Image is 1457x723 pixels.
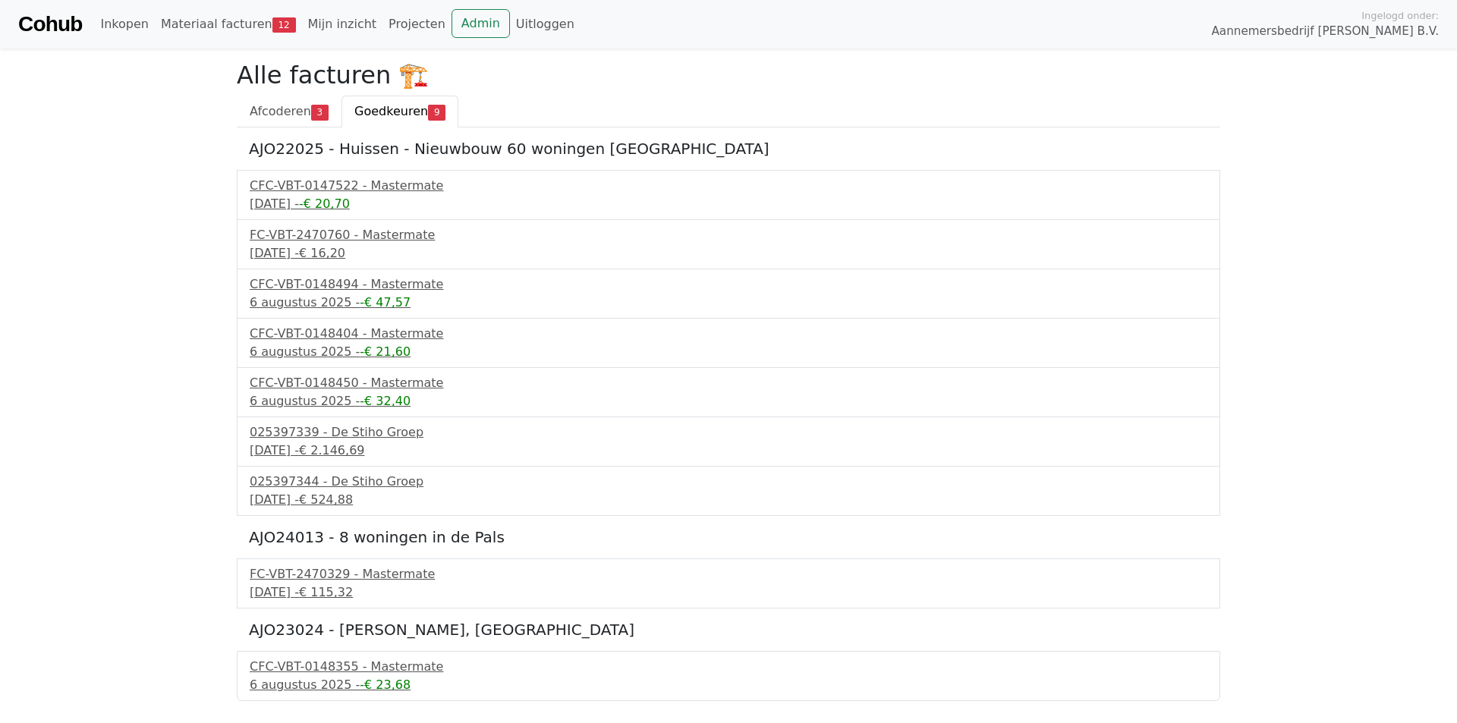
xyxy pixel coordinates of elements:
div: 6 augustus 2025 - [250,392,1207,410]
span: -€ 23,68 [360,677,411,692]
div: [DATE] - [250,583,1207,602]
span: € 16,20 [299,246,345,260]
div: [DATE] - [250,195,1207,213]
span: € 2.146,69 [299,443,365,457]
h5: AJO22025 - Huissen - Nieuwbouw 60 woningen [GEOGRAPHIC_DATA] [249,140,1208,158]
div: 025397339 - De Stiho Groep [250,423,1207,442]
div: [DATE] - [250,491,1207,509]
a: FC-VBT-2470329 - Mastermate[DATE] -€ 115,32 [250,565,1207,602]
a: Mijn inzicht [302,9,383,39]
a: CFC-VBT-0148404 - Mastermate6 augustus 2025 --€ 21,60 [250,325,1207,361]
div: FC-VBT-2470760 - Mastermate [250,226,1207,244]
a: CFC-VBT-0148355 - Mastermate6 augustus 2025 --€ 23,68 [250,658,1207,694]
a: Goedkeuren9 [341,96,458,127]
h5: AJO23024 - [PERSON_NAME], [GEOGRAPHIC_DATA] [249,621,1208,639]
span: -€ 32,40 [360,394,411,408]
a: Inkopen [94,9,154,39]
a: FC-VBT-2470760 - Mastermate[DATE] -€ 16,20 [250,226,1207,262]
span: € 524,88 [299,492,353,507]
div: [DATE] - [250,442,1207,460]
span: Goedkeuren [354,104,428,118]
span: € 115,32 [299,585,353,599]
span: Aannemersbedrijf [PERSON_NAME] B.V. [1211,23,1439,40]
span: Ingelogd onder: [1361,8,1439,23]
div: 6 augustus 2025 - [250,294,1207,312]
div: CFC-VBT-0148355 - Mastermate [250,658,1207,676]
div: FC-VBT-2470329 - Mastermate [250,565,1207,583]
span: -€ 20,70 [299,196,350,211]
div: CFC-VBT-0148494 - Mastermate [250,275,1207,294]
div: 6 augustus 2025 - [250,676,1207,694]
h5: AJO24013 - 8 woningen in de Pals [249,528,1208,546]
span: -€ 47,57 [360,295,411,310]
div: CFC-VBT-0147522 - Mastermate [250,177,1207,195]
div: 6 augustus 2025 - [250,343,1207,361]
a: 025397344 - De Stiho Groep[DATE] -€ 524,88 [250,473,1207,509]
a: Cohub [18,6,82,42]
span: Afcoderen [250,104,311,118]
a: Afcoderen3 [237,96,341,127]
a: CFC-VBT-0147522 - Mastermate[DATE] --€ 20,70 [250,177,1207,213]
div: 025397344 - De Stiho Groep [250,473,1207,491]
a: Materiaal facturen12 [155,9,302,39]
div: CFC-VBT-0148450 - Mastermate [250,374,1207,392]
span: 12 [272,17,296,33]
div: [DATE] - [250,244,1207,262]
a: Uitloggen [510,9,581,39]
a: CFC-VBT-0148450 - Mastermate6 augustus 2025 --€ 32,40 [250,374,1207,410]
a: Admin [452,9,510,38]
a: CFC-VBT-0148494 - Mastermate6 augustus 2025 --€ 47,57 [250,275,1207,312]
span: 9 [428,105,445,120]
div: CFC-VBT-0148404 - Mastermate [250,325,1207,343]
h2: Alle facturen 🏗️ [237,61,1220,90]
a: Projecten [382,9,452,39]
a: 025397339 - De Stiho Groep[DATE] -€ 2.146,69 [250,423,1207,460]
span: -€ 21,60 [360,344,411,359]
span: 3 [311,105,329,120]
